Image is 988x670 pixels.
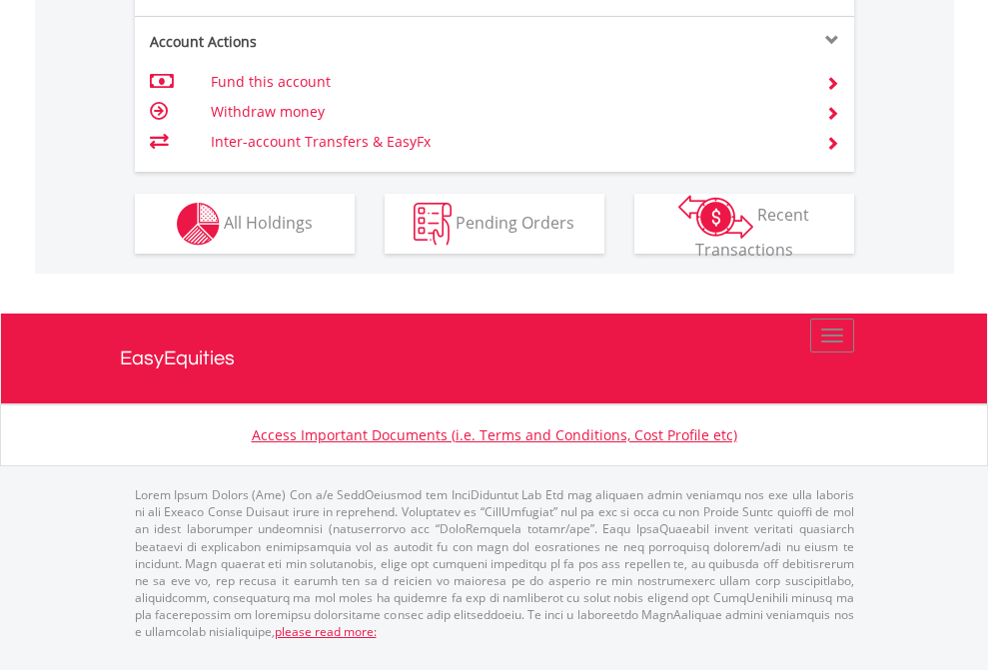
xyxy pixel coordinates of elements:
[385,194,604,254] button: Pending Orders
[120,314,869,403] a: EasyEquities
[678,195,753,239] img: transactions-zar-wht.png
[275,623,377,640] a: please read more:
[211,67,801,97] td: Fund this account
[177,203,220,246] img: holdings-wht.png
[252,425,737,444] a: Access Important Documents (i.e. Terms and Conditions, Cost Profile etc)
[414,203,452,246] img: pending_instructions-wht.png
[634,194,854,254] button: Recent Transactions
[211,127,801,157] td: Inter-account Transfers & EasyFx
[135,194,355,254] button: All Holdings
[456,211,574,233] span: Pending Orders
[135,32,494,52] div: Account Actions
[211,97,801,127] td: Withdraw money
[224,211,313,233] span: All Holdings
[135,486,854,640] p: Lorem Ipsum Dolors (Ame) Con a/e SeddOeiusmod tem InciDiduntut Lab Etd mag aliquaen admin veniamq...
